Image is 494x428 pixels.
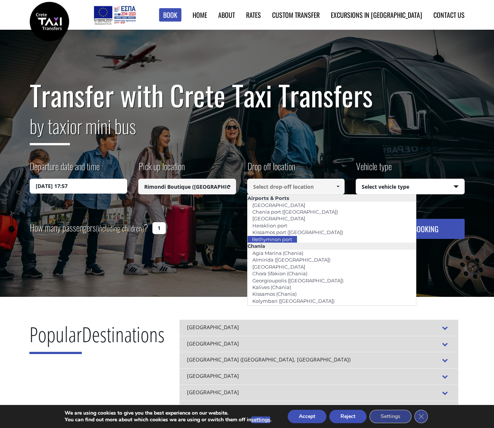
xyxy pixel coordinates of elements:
li: Chania [248,243,416,249]
label: Pick up location [138,160,185,179]
a: Rates [246,10,261,20]
a: Kissamos (Chania) [248,289,301,299]
div: [GEOGRAPHIC_DATA] [180,336,458,352]
div: [GEOGRAPHIC_DATA] ([GEOGRAPHIC_DATA], [GEOGRAPHIC_DATA]) [180,352,458,368]
span: Popular [29,320,82,354]
a: Chora Sfakion (Chania) [248,268,312,279]
a: Show All Items [223,179,235,194]
div: [GEOGRAPHIC_DATA] [180,368,458,385]
a: Crete Taxi Transfers | Safe Taxi Transfer Services from to Heraklion Airport, Chania Airport, Ret... [30,17,69,25]
a: [GEOGRAPHIC_DATA] [248,262,310,272]
a: Agia Marina (Chania) [248,248,308,258]
label: How many passengers ? [30,219,148,237]
label: Drop off location [247,160,295,179]
a: Kalives (Chania) [248,282,296,292]
h2: or mini bus [30,111,465,151]
span: Select vehicle type [356,179,464,195]
label: Vehicle type [356,160,392,179]
a: Heraklion port [248,220,292,231]
button: settings [251,416,270,423]
button: Accept [288,410,326,423]
div: [GEOGRAPHIC_DATA] [180,385,458,401]
input: Select pickup location [138,179,236,194]
a: Book [159,8,181,22]
button: Close GDPR Cookie Banner [414,410,428,423]
a: Kolymbari ([GEOGRAPHIC_DATA]) [248,296,339,306]
a: Contact us [433,10,465,20]
p: You can find out more about which cookies we are using or switch them off in . [65,416,271,423]
a: About [218,10,235,20]
span: by taxi [30,112,70,145]
a: Kissamos port ([GEOGRAPHIC_DATA]) [248,227,348,237]
p: We are using cookies to give you the best experience on our website. [65,410,271,416]
a: Show All Items [332,179,344,194]
a: Georgioupolis ([GEOGRAPHIC_DATA]) [248,275,348,286]
a: Rethymnon port [247,234,297,244]
img: Crete Taxi Transfers | Safe Taxi Transfer Services from to Heraklion Airport, Chania Airport, Ret... [30,2,69,41]
img: e-bannersEUERDF180X90.jpg [93,4,137,26]
small: (including children) [96,223,144,234]
a: Chania port ([GEOGRAPHIC_DATA]) [248,207,343,217]
a: [GEOGRAPHIC_DATA] [248,213,310,224]
a: Excursions in [GEOGRAPHIC_DATA] [331,10,422,20]
h1: Transfer with Crete Taxi Transfers [30,80,465,111]
a: Custom Transfer [272,10,320,20]
a: [GEOGRAPHIC_DATA] [248,200,310,210]
div: [GEOGRAPHIC_DATA] [180,320,458,336]
input: Select drop-off location [247,179,345,194]
label: Departure date and time [30,160,100,179]
a: Home [193,10,207,20]
div: Heraklion port [180,401,458,417]
a: Almirida ([GEOGRAPHIC_DATA]) [248,254,335,265]
button: Settings [369,410,411,423]
button: Reject [329,410,367,423]
h2: Destinations [29,320,165,360]
li: Airports & Ports [248,195,416,201]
